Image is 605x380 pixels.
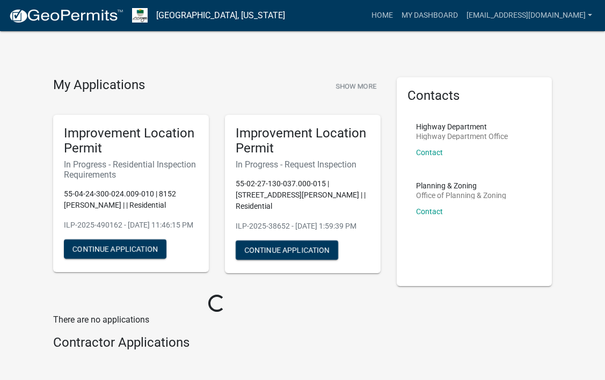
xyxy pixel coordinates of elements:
[236,240,338,260] button: Continue Application
[416,182,506,189] p: Planning & Zoning
[416,207,443,216] a: Contact
[64,220,198,231] p: ILP-2025-490162 - [DATE] 11:46:15 PM
[236,221,370,232] p: ILP-2025-38652 - [DATE] 1:59:39 PM
[397,5,462,26] a: My Dashboard
[236,159,370,170] h6: In Progress - Request Inspection
[416,192,506,199] p: Office of Planning & Zoning
[64,239,166,259] button: Continue Application
[64,126,198,157] h5: Improvement Location Permit
[367,5,397,26] a: Home
[462,5,596,26] a: [EMAIL_ADDRESS][DOMAIN_NAME]
[416,123,508,130] p: Highway Department
[331,77,381,95] button: Show More
[64,159,198,180] h6: In Progress - Residential Inspection Requirements
[236,126,370,157] h5: Improvement Location Permit
[407,88,542,104] h5: Contacts
[156,6,285,25] a: [GEOGRAPHIC_DATA], [US_STATE]
[53,313,381,326] p: There are no applications
[236,178,370,212] p: 55-02-27-130-037.000-015 | [STREET_ADDRESS][PERSON_NAME] | | Residential
[53,335,381,355] wm-workflow-list-section: Contractor Applications
[53,335,381,350] h4: Contractor Applications
[416,133,508,140] p: Highway Department Office
[132,8,148,23] img: Morgan County, Indiana
[53,77,145,93] h4: My Applications
[64,188,198,211] p: 55-04-24-300-024.009-010 | 8152 [PERSON_NAME] | | Residential
[416,148,443,157] a: Contact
